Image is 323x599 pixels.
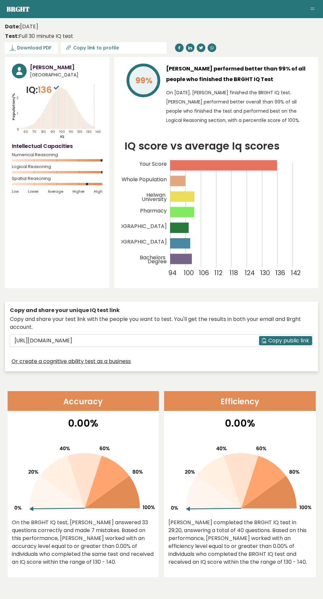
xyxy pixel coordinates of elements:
span: Copy public link [268,337,309,345]
tspan: Helwan [146,191,165,199]
tspan: 110 [69,129,73,134]
tspan: 94 [168,268,176,277]
span: Higher [73,189,85,194]
span: Download PDF [17,44,51,51]
span: Spatial Reasoning [12,177,103,180]
tspan: 100 [184,268,194,277]
p: 0.00% [12,416,155,431]
tspan: 118 [229,268,238,277]
tspan: 70 [32,129,36,134]
span: Average [48,189,63,194]
tspan: Degree [148,258,167,266]
tspan: Age [DEMOGRAPHIC_DATA] [94,238,167,246]
a: Brght [7,5,30,14]
tspan: University [142,195,167,203]
tspan: 120 [78,129,83,134]
tspan: 2 [17,96,18,100]
tspan: Bachelors [139,254,165,261]
tspan: 130 [260,268,270,277]
tspan: Whole Population [122,176,167,183]
h3: [PERSON_NAME] [30,64,103,71]
header: Accuracy [8,391,159,411]
button: Toggle navigation [308,5,316,13]
tspan: 99% [135,75,153,86]
tspan: 100 [60,129,65,134]
p: On [DATE], [PERSON_NAME] finished the BRGHT IQ test. [PERSON_NAME] performed better overall than ... [166,88,311,125]
div: Copy and share your test link with the people you want to test. You'll get the results in both yo... [10,315,313,331]
tspan: 106 [199,268,209,277]
tspan: Your Score [139,160,167,168]
span: 136 [38,84,61,96]
tspan: 112 [214,268,222,277]
tspan: 136 [275,268,285,277]
tspan: IQ [60,134,65,139]
tspan: 1 [17,111,18,116]
span: High [94,189,103,194]
p: IQ: [26,83,61,97]
h3: [PERSON_NAME] performed better than 99% of all people who finished the BRGHT IQ Test [166,64,311,85]
tspan: 60 [23,129,28,134]
tspan: 90 [50,129,55,134]
tspan: Pharmacy [140,207,167,214]
div: [PERSON_NAME] completed the BRGHT IQ test in 29:20, answering a total of 40 questions. Based on t... [168,519,311,566]
tspan: 140 [96,129,101,134]
span: Numerical Reasoning [12,154,103,156]
span: Lower [28,189,39,194]
a: Or create a cognitive ability test as a business [12,357,131,365]
header: Efficiency [164,391,316,411]
tspan: 0 [17,127,19,131]
span: Logical Reasoning [12,165,103,168]
div: Copy and share your unique IQ test link [10,306,313,314]
b: Test: [5,32,19,40]
time: [DATE] [5,23,38,31]
tspan: Population/% [11,93,16,120]
tspan: 124 [245,268,255,277]
tspan: [GEOGRAPHIC_DATA] [109,223,167,230]
a: Download PDF [5,42,58,54]
p: 0.00% [168,416,311,431]
b: Date: [5,23,20,30]
tspan: 80 [42,129,46,134]
tspan: 130 [87,129,92,134]
tspan: 142 [290,268,301,277]
div: Full 30 minute IQ test [5,32,73,40]
span: [GEOGRAPHIC_DATA] [30,71,103,78]
div: On the BRGHT IQ test, [PERSON_NAME] answered 33 questions correctly and made 7 mistakes. Based on... [12,519,155,566]
span: Low [12,189,19,194]
tspan: IQ score vs average Iq scores [125,139,279,153]
button: Copy public link [259,336,312,345]
h4: Intellectual Capacities [12,142,103,150]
